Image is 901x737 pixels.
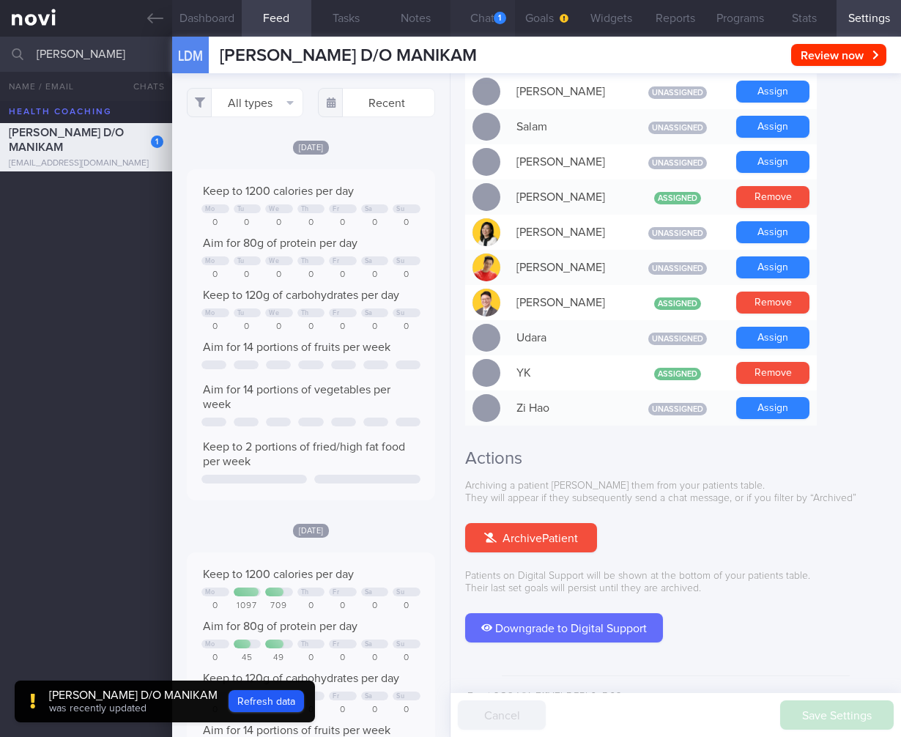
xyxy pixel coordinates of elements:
[361,601,389,612] div: 0
[365,588,373,596] div: Sa
[654,297,701,310] span: Assigned
[187,88,304,117] button: All types
[269,205,279,213] div: We
[736,397,809,419] button: Assign
[269,257,279,265] div: We
[509,288,626,317] div: [PERSON_NAME]
[301,309,309,317] div: Th
[201,601,229,612] div: 0
[201,270,229,281] div: 0
[465,691,886,704] div: jFvsvb3O2sVXzF1fYFhD5Rk0vD03
[237,205,245,213] div: Tu
[736,186,809,208] button: Remove
[509,147,626,177] div: [PERSON_NAME]
[736,256,809,278] button: Assign
[509,393,626,423] div: Zi Hao
[237,257,245,265] div: Tu
[736,327,809,349] button: Assign
[333,309,339,317] div: Fr
[234,270,262,281] div: 0
[465,448,886,470] h2: Actions
[509,253,626,282] div: [PERSON_NAME]
[494,12,506,24] div: 1
[396,640,404,648] div: Su
[648,122,707,134] span: Unassigned
[205,257,215,265] div: Mo
[393,601,420,612] div: 0
[333,692,339,700] div: Fr
[329,322,357,333] div: 0
[736,151,809,173] button: Assign
[393,322,420,333] div: 0
[297,218,325,229] div: 0
[361,218,389,229] div: 0
[736,221,809,243] button: Assign
[393,270,420,281] div: 0
[293,524,330,538] span: [DATE]
[396,588,404,596] div: Su
[396,309,404,317] div: Su
[648,333,707,345] span: Unassigned
[393,653,420,664] div: 0
[333,588,339,596] div: Fr
[229,690,304,712] button: Refresh data
[361,653,389,664] div: 0
[465,480,886,505] p: Archiving a patient [PERSON_NAME] them from your patients table. They will appear if they subsequ...
[465,523,597,552] button: ArchivePatient
[269,309,279,317] div: We
[301,588,309,596] div: Th
[49,688,218,703] div: [PERSON_NAME] D/O MANIKAM
[203,441,405,467] span: Keep to 2 portions of fried/high fat food per week
[365,640,373,648] div: Sa
[509,323,626,352] div: Udara
[365,692,373,700] div: Sa
[201,653,229,664] div: 0
[329,601,357,612] div: 0
[205,205,215,213] div: Mo
[396,692,404,700] div: Su
[301,640,309,648] div: Th
[648,262,707,275] span: Unassigned
[509,112,626,141] div: Salam
[205,309,215,317] div: Mo
[509,182,626,212] div: [PERSON_NAME]
[234,218,262,229] div: 0
[203,621,357,632] span: Aim for 80g of protein per day
[220,47,477,64] span: [PERSON_NAME] D/O MANIKAM
[465,613,663,642] button: Downgrade to Digital Support
[365,205,373,213] div: Sa
[654,368,701,380] span: Assigned
[297,653,325,664] div: 0
[365,257,373,265] div: Sa
[49,703,147,714] span: was recently updated
[265,270,293,281] div: 0
[9,158,163,169] div: [EMAIL_ADDRESS][DOMAIN_NAME]
[736,292,809,314] button: Remove
[201,218,229,229] div: 0
[396,205,404,213] div: Su
[648,227,707,240] span: Unassigned
[509,218,626,247] div: [PERSON_NAME]
[329,270,357,281] div: 0
[333,640,339,648] div: Fr
[329,653,357,664] div: 0
[509,77,626,106] div: [PERSON_NAME]
[234,322,262,333] div: 0
[205,588,215,596] div: Mo
[361,322,389,333] div: 0
[297,270,325,281] div: 0
[396,257,404,265] div: Su
[237,309,245,317] div: Tu
[648,157,707,169] span: Unassigned
[203,384,390,410] span: Aim for 14 portions of vegetables per week
[736,81,809,103] button: Assign
[203,289,399,301] span: Keep to 120g of carbohydrates per day
[654,192,701,204] span: Assigned
[465,570,886,596] p: Patients on Digital Support will be shown at the bottom of your patients table. Their last set go...
[297,322,325,333] div: 0
[114,72,172,101] button: Chats
[301,205,309,213] div: Th
[329,705,357,716] div: 0
[265,322,293,333] div: 0
[791,44,886,66] button: Review now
